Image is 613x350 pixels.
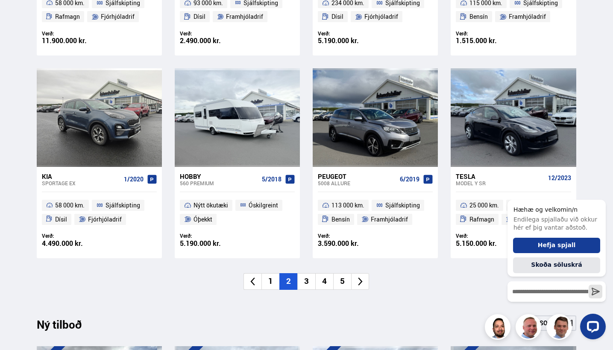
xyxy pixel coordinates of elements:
div: Verð: [318,30,375,37]
div: 5.190.000 kr. [318,37,375,44]
span: Fjórhjóladrif [88,214,122,225]
a: Peugeot 5008 ALLURE 6/2019 113 000 km. Sjálfskipting Bensín Framhjóladrif Verð: 3.590.000 kr. [313,167,438,258]
a: Hobby 560 PREMIUM 5/2018 Nýtt ökutæki Óskilgreint Óþekkt Verð: 5.190.000 kr. [175,167,300,258]
div: 1.515.000 kr. [456,37,513,44]
div: 2.490.000 kr. [180,37,238,44]
span: 25 000 km. [469,200,499,210]
span: Framhjóladrif [371,214,408,225]
li: 3 [297,273,315,290]
span: 5/2018 [262,176,282,183]
li: 1 [261,273,279,290]
div: Sportage EX [42,180,120,186]
span: Fjórhjóladrif [364,12,398,22]
span: Framhjóladrif [226,12,263,22]
span: Sjálfskipting [385,200,420,210]
div: 5.150.000 kr. [456,240,513,247]
div: 560 PREMIUM [180,180,258,186]
div: 11.900.000 kr. [42,37,100,44]
span: Fjórhjóladrif [101,12,135,22]
span: Nýtt ökutæki [194,200,228,210]
div: Verð: [180,233,238,239]
div: Peugeot [318,172,396,180]
span: Óþekkt [194,214,212,225]
li: 5 [333,273,351,290]
div: Hobby [180,172,258,180]
span: 113 000 km. [331,200,364,210]
div: 3.590.000 kr. [318,240,375,247]
span: Óskilgreint [249,200,278,210]
div: 5.190.000 kr. [180,240,238,247]
div: Verð: [318,233,375,239]
span: Rafmagn [55,12,80,22]
span: Dísil [194,12,205,22]
span: 1/2020 [124,176,144,183]
span: Dísil [55,214,67,225]
span: Sjálfskipting [106,200,140,210]
span: Bensín [331,214,350,225]
div: Tesla [456,172,544,180]
li: 4 [315,273,333,290]
div: Verð: [456,30,513,37]
div: Ný tilboð [37,318,97,336]
div: 5008 ALLURE [318,180,396,186]
div: Model Y SR [456,180,544,186]
div: 4.490.000 kr. [42,240,100,247]
li: 2 [279,273,297,290]
span: Framhjóladrif [509,12,546,22]
div: Verð: [42,30,100,37]
span: Bensín [469,12,488,22]
div: Kia [42,172,120,180]
div: Verð: [42,233,100,239]
div: Verð: [180,30,238,37]
span: 58 000 km. [55,200,85,210]
iframe: LiveChat chat widget [501,183,609,346]
a: Tesla Model Y SR 12/2023 25 000 km. Sjálfskipting Rafmagn Afturhjóladrif Verð: 5.150.000 kr. [451,167,576,258]
div: Verð: [456,233,513,239]
a: Kia Sportage EX 1/2020 58 000 km. Sjálfskipting Dísil Fjórhjóladrif Verð: 4.490.000 kr. [37,167,162,258]
span: 6/2019 [400,176,419,183]
span: Dísil [331,12,343,22]
img: nhp88E3Fdnt1Opn2.png [486,315,512,341]
span: 12/2023 [548,175,571,181]
span: Rafmagn [469,214,494,225]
